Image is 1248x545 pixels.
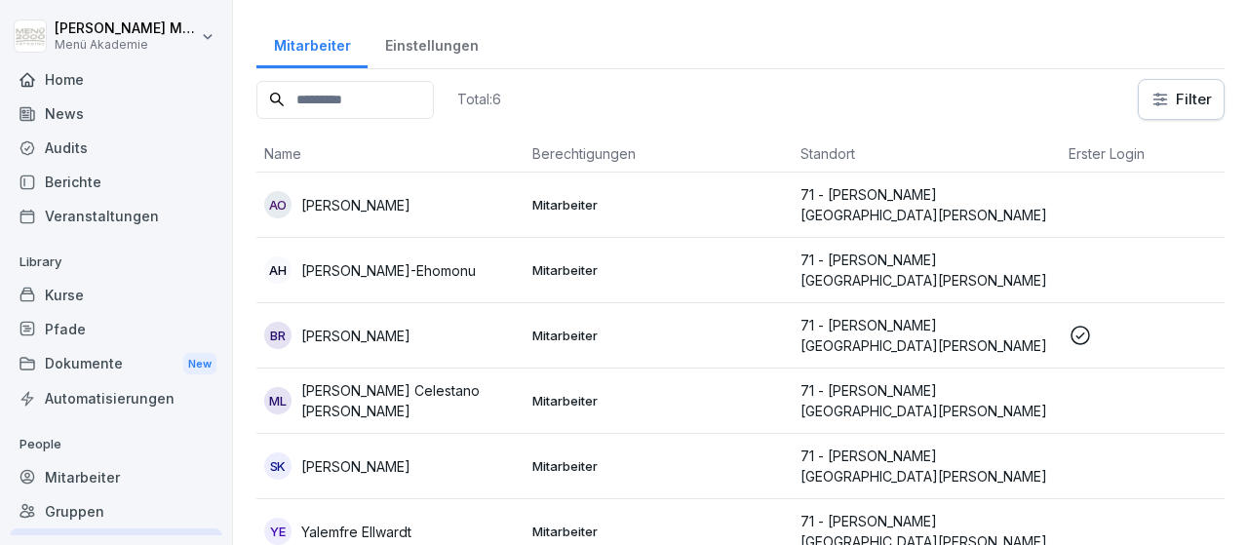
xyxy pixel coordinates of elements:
[301,522,411,542] p: Yalemfre Ellwardt
[10,460,222,494] a: Mitarbeiter
[55,20,197,37] p: [PERSON_NAME] Macke
[532,327,785,344] p: Mitarbeiter
[10,247,222,278] p: Library
[10,429,222,460] p: People
[10,165,222,199] a: Berichte
[10,199,222,233] a: Veranstaltungen
[55,38,197,52] p: Menü Akademie
[532,196,785,214] p: Mitarbeiter
[183,353,216,375] div: New
[800,446,1053,487] p: 71 - [PERSON_NAME][GEOGRAPHIC_DATA][PERSON_NAME]
[457,90,501,108] p: Total: 6
[1150,90,1212,109] div: Filter
[800,184,1053,225] p: 71 - [PERSON_NAME][GEOGRAPHIC_DATA][PERSON_NAME]
[800,315,1053,356] p: 71 - [PERSON_NAME][GEOGRAPHIC_DATA][PERSON_NAME]
[10,312,222,346] a: Pfade
[800,250,1053,291] p: 71 - [PERSON_NAME][GEOGRAPHIC_DATA][PERSON_NAME]
[264,452,292,480] div: SK
[264,256,292,284] div: AH
[10,346,222,382] a: DokumenteNew
[264,518,292,545] div: YE
[256,136,525,173] th: Name
[368,19,495,68] a: Einstellungen
[301,380,517,421] p: [PERSON_NAME] Celestano [PERSON_NAME]
[793,136,1061,173] th: Standort
[264,387,292,414] div: ML
[264,191,292,218] div: AO
[532,261,785,279] p: Mitarbeiter
[10,346,222,382] div: Dokumente
[10,381,222,415] a: Automatisierungen
[10,278,222,312] a: Kurse
[264,322,292,349] div: BR
[525,136,793,173] th: Berechtigungen
[301,260,476,281] p: [PERSON_NAME]-Ehomonu
[301,456,410,477] p: [PERSON_NAME]
[10,62,222,97] a: Home
[10,131,222,165] a: Audits
[532,523,785,540] p: Mitarbeiter
[301,326,410,346] p: [PERSON_NAME]
[301,195,410,215] p: [PERSON_NAME]
[1139,80,1224,119] button: Filter
[532,457,785,475] p: Mitarbeiter
[532,392,785,409] p: Mitarbeiter
[256,19,368,68] a: Mitarbeiter
[10,97,222,131] a: News
[10,494,222,528] a: Gruppen
[800,380,1053,421] p: 71 - [PERSON_NAME][GEOGRAPHIC_DATA][PERSON_NAME]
